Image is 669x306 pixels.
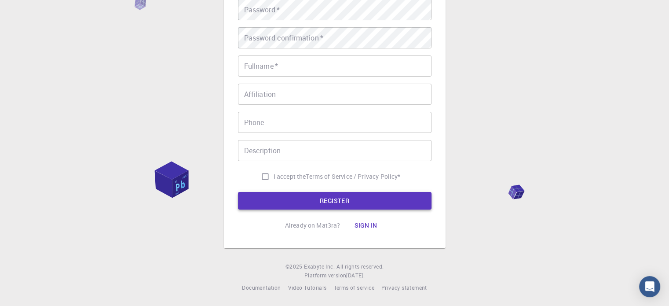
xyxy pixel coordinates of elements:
span: © 2025 [285,262,304,271]
span: [DATE] . [346,272,365,279]
span: Documentation [242,284,281,291]
a: Privacy statement [381,284,427,292]
a: Video Tutorials [288,284,326,292]
span: I accept the [274,172,306,181]
div: Open Intercom Messenger [639,276,660,297]
a: Exabyte Inc. [304,262,335,271]
a: Terms of service [333,284,374,292]
a: Documentation [242,284,281,292]
span: Terms of service [333,284,374,291]
span: Platform version [304,271,346,280]
button: REGISTER [238,192,431,210]
p: Terms of Service / Privacy Policy * [306,172,400,181]
span: Privacy statement [381,284,427,291]
a: [DATE]. [346,271,365,280]
a: Terms of Service / Privacy Policy* [306,172,400,181]
span: All rights reserved. [336,262,384,271]
button: Sign in [347,217,384,234]
p: Already on Mat3ra? [285,221,340,230]
span: Exabyte Inc. [304,263,335,270]
span: Video Tutorials [288,284,326,291]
